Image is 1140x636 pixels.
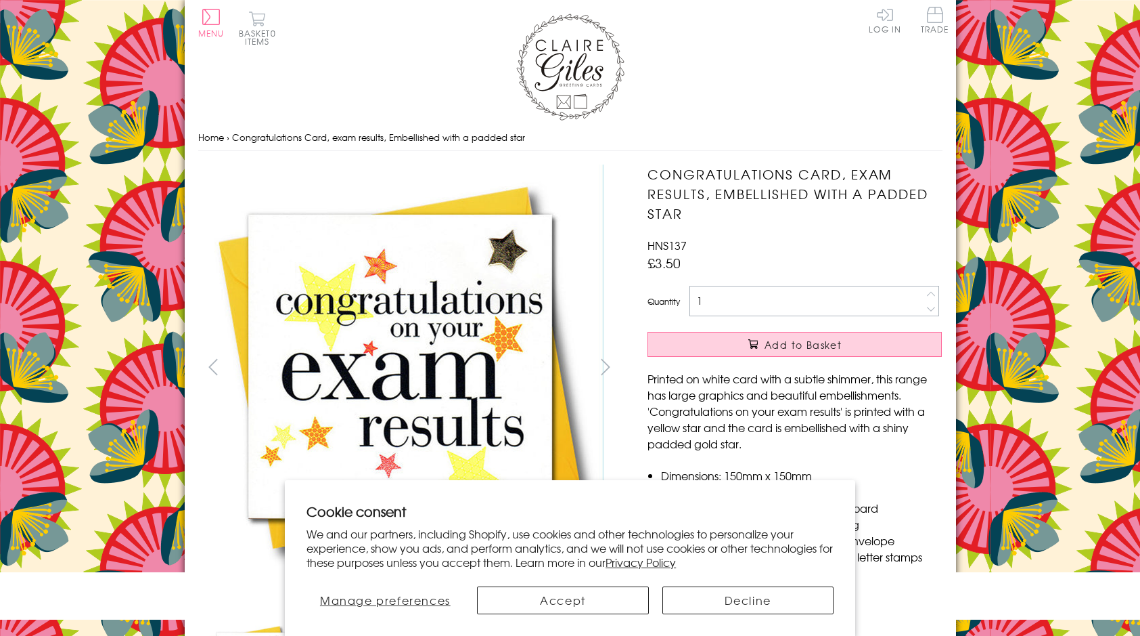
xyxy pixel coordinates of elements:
[647,237,687,253] span: HNS137
[198,131,224,144] a: Home
[198,27,225,39] span: Menu
[661,467,942,484] li: Dimensions: 150mm x 150mm
[647,370,942,452] p: Printed on white card with a subtle shimmer, this range has large graphics and beautiful embellis...
[606,554,676,570] a: Privacy Policy
[477,587,648,614] button: Accept
[662,587,834,614] button: Decline
[198,352,229,382] button: prev
[227,131,229,144] span: ›
[921,7,949,33] span: Trade
[245,27,276,47] span: 0 items
[647,165,942,223] h1: Congratulations Card, exam results, Embellished with a padded star
[239,11,276,45] button: Basket0 items
[869,7,901,33] a: Log In
[765,338,842,352] span: Add to Basket
[232,131,525,144] span: Congratulations Card, exam results, Embellished with a padded star
[306,527,834,569] p: We and our partners, including Shopify, use cookies and other technologies to personalize your ex...
[647,332,942,357] button: Add to Basket
[620,165,1026,571] img: Congratulations Card, exam results, Embellished with a padded star
[198,9,225,37] button: Menu
[320,592,451,608] span: Manage preferences
[306,502,834,521] h2: Cookie consent
[921,7,949,36] a: Trade
[590,352,620,382] button: next
[516,14,624,121] img: Claire Giles Greetings Cards
[198,124,942,152] nav: breadcrumbs
[198,165,603,570] img: Congratulations Card, exam results, Embellished with a padded star
[647,253,681,272] span: £3.50
[647,295,680,308] label: Quantity
[306,587,463,614] button: Manage preferences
